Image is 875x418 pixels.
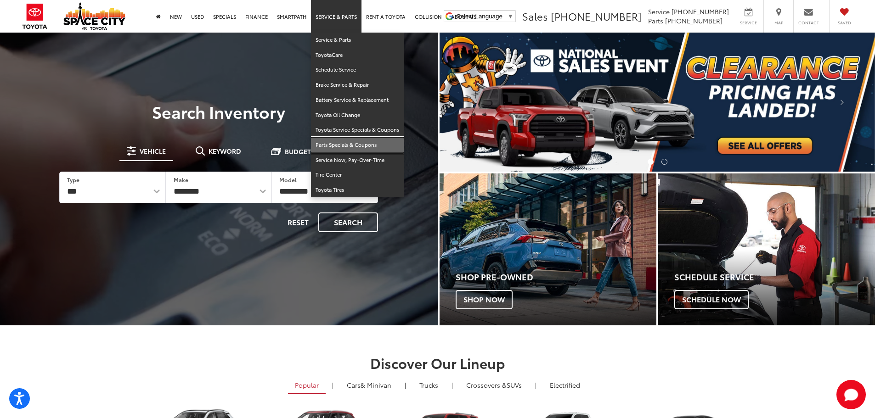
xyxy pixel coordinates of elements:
[63,2,125,30] img: Space City Toyota
[330,380,336,390] li: |
[456,290,513,309] span: Shop Now
[836,380,866,409] button: Toggle Chat Window
[665,16,723,25] span: [PHONE_NUMBER]
[834,20,854,26] span: Saved
[340,377,398,393] a: Cars
[738,20,759,26] span: Service
[311,48,404,63] a: ToyotaCare
[457,13,514,20] a: Select Language​
[658,173,875,325] div: Toyota
[311,123,404,138] a: Toyota Service Specials & Coupons
[533,380,539,390] li: |
[457,13,502,20] span: Select Language
[456,273,656,282] h4: Shop Pre-Owned
[311,62,404,78] a: Schedule Service
[798,20,819,26] span: Contact
[402,380,408,390] li: |
[412,377,445,393] a: Trucks
[674,273,875,282] h4: Schedule Service
[449,380,455,390] li: |
[440,173,656,325] a: Shop Pre-Owned Shop Now
[311,153,404,168] a: Service Now, Pay-Over-Time
[810,51,875,153] button: Click to view next picture.
[140,148,166,154] span: Vehicle
[311,183,404,197] a: Toyota Tires
[508,13,514,20] span: ▼
[648,16,663,25] span: Parts
[674,290,749,309] span: Schedule Now
[209,148,241,154] span: Keyword
[672,7,729,16] span: [PHONE_NUMBER]
[311,167,404,183] a: Tire Center: Opens in a new tab
[174,176,188,184] label: Make
[836,380,866,409] svg: Start Chat
[114,355,762,370] h2: Discover Our Lineup
[658,173,875,325] a: Schedule Service Schedule Now
[311,93,404,108] a: Battery Service & Replacement
[361,380,391,390] span: & Minivan
[311,108,404,123] a: Toyota Oil Change
[280,212,316,232] button: Reset
[551,9,642,23] span: [PHONE_NUMBER]
[440,173,656,325] div: Toyota
[440,51,505,153] button: Click to view previous picture.
[648,7,670,16] span: Service
[522,9,548,23] span: Sales
[39,102,399,121] h3: Search Inventory
[311,33,404,48] a: Service & Parts
[543,377,587,393] a: Electrified
[311,138,404,153] a: Parts Specials & Coupons
[661,159,667,165] li: Go to slide number 2.
[648,159,654,165] li: Go to slide number 1.
[318,212,378,232] button: Search
[311,78,404,93] a: Brake Service & Repair
[459,377,529,393] a: SUVs
[288,377,326,394] a: Popular
[285,148,311,155] span: Budget
[466,380,507,390] span: Crossovers &
[67,176,79,184] label: Type
[768,20,789,26] span: Map
[279,176,297,184] label: Model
